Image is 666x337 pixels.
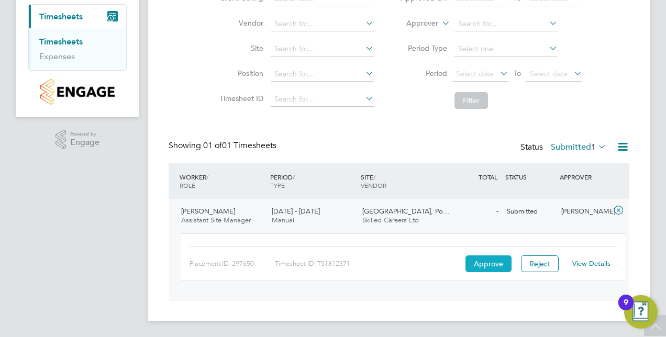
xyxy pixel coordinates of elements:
[521,255,559,272] button: Reject
[362,216,419,224] span: Skilled Careers Ltd
[624,302,628,316] div: 9
[454,17,558,31] input: Search for...
[557,167,612,186] div: APPROVER
[39,12,83,21] span: Timesheets
[216,94,263,103] label: Timesheet ID
[400,43,447,53] label: Period Type
[268,167,358,195] div: PERIOD
[503,203,557,220] div: Submitted
[530,69,568,78] span: Select date
[190,255,275,272] div: Placement ID: 297650
[70,130,99,139] span: Powered by
[272,216,294,224] span: Manual
[361,181,386,189] span: VENDOR
[272,207,320,216] span: [DATE] - [DATE]
[203,140,276,151] span: 01 Timesheets
[271,67,374,82] input: Search for...
[39,37,83,47] a: Timesheets
[551,142,606,152] label: Submitted
[391,18,438,29] label: Approver
[454,42,558,57] input: Select one
[177,167,268,195] div: WORKER
[29,28,126,70] div: Timesheets
[271,42,374,57] input: Search for...
[448,203,503,220] div: -
[520,140,608,155] div: Status
[271,17,374,31] input: Search for...
[216,69,263,78] label: Position
[456,69,494,78] span: Select date
[216,43,263,53] label: Site
[70,138,99,147] span: Engage
[293,173,295,181] span: /
[454,92,488,109] button: Filter
[216,18,263,28] label: Vendor
[572,259,611,268] a: View Details
[479,173,497,181] span: TOTAL
[28,79,127,105] a: Go to home page
[358,167,449,195] div: SITE
[29,5,126,28] button: Timesheets
[275,255,463,272] div: Timesheet ID: TS1812371
[181,216,251,224] span: Assistant Site Manager
[591,142,596,152] span: 1
[39,51,75,61] a: Expenses
[40,79,114,105] img: countryside-properties-logo-retina.png
[206,173,208,181] span: /
[169,140,279,151] div: Showing
[203,140,222,151] span: 01 of
[465,255,512,272] button: Approve
[373,173,375,181] span: /
[362,207,450,216] span: [GEOGRAPHIC_DATA], Po…
[56,130,100,150] a: Powered byEngage
[557,203,612,220] div: [PERSON_NAME]
[400,69,447,78] label: Period
[181,207,235,216] span: [PERSON_NAME]
[180,181,195,189] span: ROLE
[503,167,557,186] div: STATUS
[624,295,658,329] button: Open Resource Center, 9 new notifications
[510,66,524,80] span: To
[270,181,285,189] span: TYPE
[271,92,374,107] input: Search for...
